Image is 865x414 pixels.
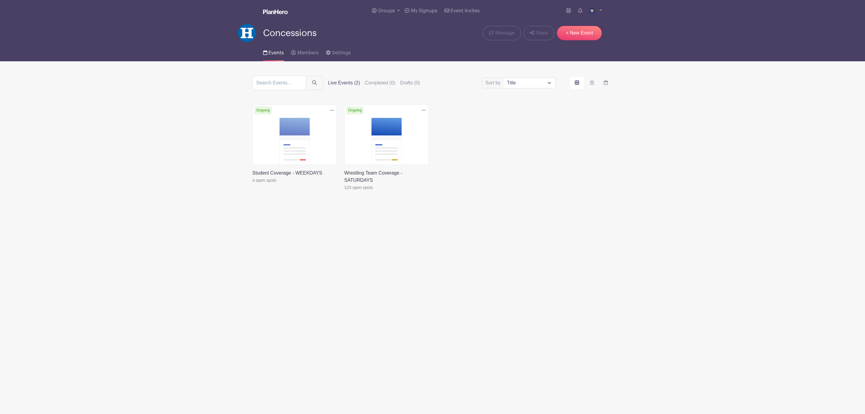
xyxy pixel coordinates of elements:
[557,26,602,40] a: + New Event
[495,29,515,37] span: Message
[328,79,420,87] div: filters
[291,42,318,61] a: Members
[378,8,395,13] span: Groups
[269,50,284,55] span: Events
[535,29,548,37] span: Share
[263,42,284,61] a: Events
[524,26,554,40] a: Share
[326,42,351,61] a: Settings
[238,24,256,42] img: blob.png
[483,26,521,40] a: Message
[328,79,360,87] label: Live Events (2)
[411,8,437,13] span: My Signups
[263,28,317,38] span: Concessions
[252,76,306,90] input: Search Events...
[297,50,319,55] span: Members
[365,79,395,87] label: Completed (0)
[400,79,420,87] label: Drafts (0)
[485,79,502,87] label: Sort by
[332,50,351,55] span: Settings
[587,6,597,16] img: 2.png
[451,8,480,13] span: Event Invites
[570,77,613,89] div: order and view
[263,9,288,14] img: logo_white-6c42ec7e38ccf1d336a20a19083b03d10ae64f83f12c07503d8b9e83406b4c7d.svg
